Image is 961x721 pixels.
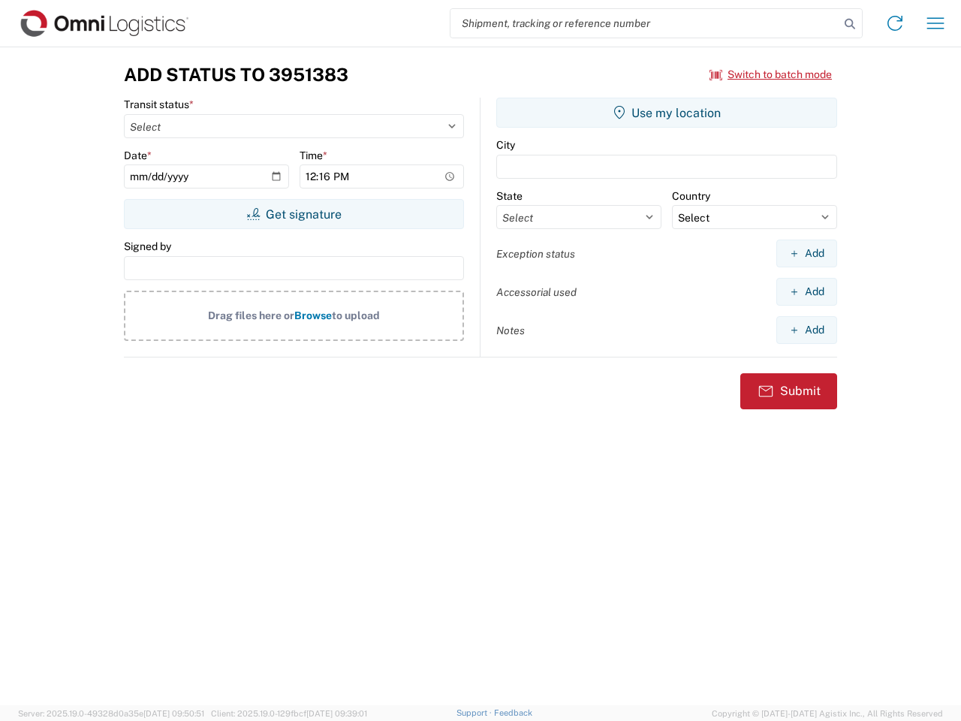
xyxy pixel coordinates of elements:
[332,309,380,321] span: to upload
[496,247,575,261] label: Exception status
[776,240,837,267] button: Add
[124,64,348,86] h3: Add Status to 3951383
[496,138,515,152] label: City
[709,62,832,87] button: Switch to batch mode
[211,709,367,718] span: Client: 2025.19.0-129fbcf
[450,9,839,38] input: Shipment, tracking or reference number
[143,709,204,718] span: [DATE] 09:50:51
[18,709,204,718] span: Server: 2025.19.0-49328d0a35e
[124,98,194,111] label: Transit status
[496,189,523,203] label: State
[306,709,367,718] span: [DATE] 09:39:01
[776,316,837,344] button: Add
[124,240,171,253] label: Signed by
[776,278,837,306] button: Add
[496,98,837,128] button: Use my location
[496,324,525,337] label: Notes
[496,285,577,299] label: Accessorial used
[294,309,332,321] span: Browse
[124,199,464,229] button: Get signature
[672,189,710,203] label: Country
[208,309,294,321] span: Drag files here or
[456,708,494,717] a: Support
[740,373,837,409] button: Submit
[300,149,327,162] label: Time
[124,149,152,162] label: Date
[494,708,532,717] a: Feedback
[712,707,943,720] span: Copyright © [DATE]-[DATE] Agistix Inc., All Rights Reserved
